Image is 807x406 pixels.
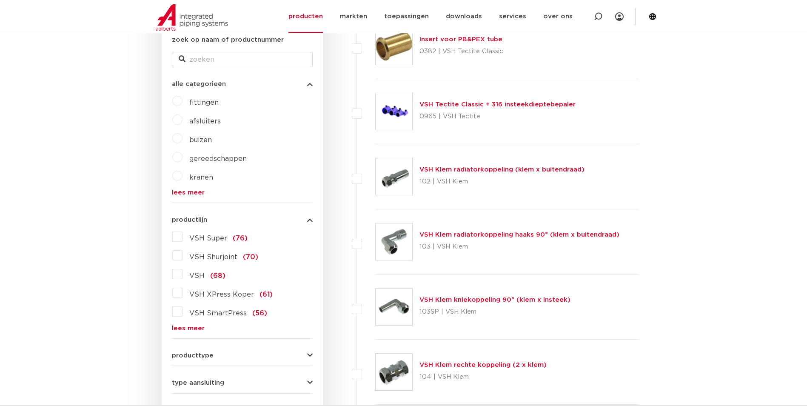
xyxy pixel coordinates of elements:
[419,110,576,123] p: 0965 | VSH Tectite
[172,189,313,196] a: lees meer
[189,272,205,279] span: VSH
[172,52,313,67] input: zoeken
[419,297,570,303] a: VSH Klem kniekoppeling 90° (klem x insteek)
[376,354,412,390] img: Thumbnail for VSH Klem rechte koppeling (2 x klem)
[172,81,226,87] span: alle categorieën
[189,118,221,125] a: afsluiters
[172,325,313,332] a: lees meer
[189,99,219,106] a: fittingen
[189,235,227,242] span: VSH Super
[252,310,267,317] span: (56)
[419,370,547,384] p: 104 | VSH Klem
[172,380,224,386] span: type aansluiting
[189,310,247,317] span: VSH SmartPress
[419,232,619,238] a: VSH Klem radiatorkoppeling haaks 90° (klem x buitendraad)
[233,235,248,242] span: (76)
[419,166,585,173] a: VSH Klem radiatorkoppeling (klem x buitendraad)
[376,289,412,325] img: Thumbnail for VSH Klem kniekoppeling 90° (klem x insteek)
[172,352,313,359] button: producttype
[172,35,284,45] label: zoek op naam of productnummer
[172,81,313,87] button: alle categorieën
[376,158,412,195] img: Thumbnail for VSH Klem radiatorkoppeling (klem x buitendraad)
[189,254,237,260] span: VSH Shurjoint
[172,352,214,359] span: producttype
[259,291,273,298] span: (61)
[376,28,412,65] img: Thumbnail for Insert voor PB&PEX tube
[189,291,254,298] span: VSH XPress Koper
[376,93,412,130] img: Thumbnail for VSH Tectite Classic + 316 insteekdieptebepaler
[419,45,503,58] p: 0382 | VSH Tectite Classic
[376,223,412,260] img: Thumbnail for VSH Klem radiatorkoppeling haaks 90° (klem x buitendraad)
[419,175,585,189] p: 102 | VSH Klem
[189,137,212,143] a: buizen
[189,174,213,181] a: kranen
[172,217,313,223] button: productlijn
[419,36,502,43] a: Insert voor PB&PEX tube
[172,217,207,223] span: productlijn
[419,240,619,254] p: 103 | VSH Klem
[189,155,247,162] a: gereedschappen
[210,272,225,279] span: (68)
[419,305,570,319] p: 103SP | VSH Klem
[172,380,313,386] button: type aansluiting
[419,362,547,368] a: VSH Klem rechte koppeling (2 x klem)
[419,101,576,108] a: VSH Tectite Classic + 316 insteekdieptebepaler
[243,254,258,260] span: (70)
